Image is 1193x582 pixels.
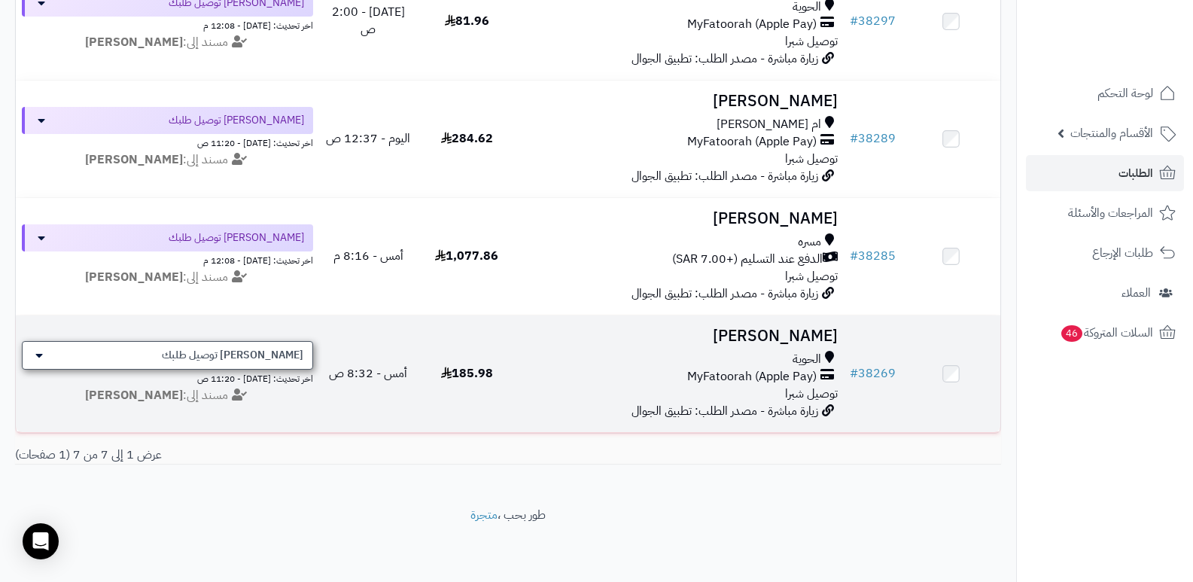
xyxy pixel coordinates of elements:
span: [PERSON_NAME] توصيل طلبك [169,230,304,245]
span: [PERSON_NAME] توصيل طلبك [162,348,303,363]
a: السلات المتروكة46 [1026,315,1184,351]
span: [DATE] - 2:00 ص [332,3,405,38]
a: المراجعات والأسئلة [1026,195,1184,231]
span: أمس - 8:32 ص [329,364,407,382]
span: 1,077.86 [435,247,498,265]
span: 284.62 [441,130,493,148]
span: الدفع عند التسليم (+7.00 SAR) [672,251,823,268]
span: [PERSON_NAME] توصيل طلبك [169,113,304,128]
div: اخر تحديث: [DATE] - 12:08 م [22,251,313,267]
div: اخر تحديث: [DATE] - 11:20 ص [22,370,313,385]
a: #38289 [850,130,896,148]
span: الأقسام والمنتجات [1070,123,1153,144]
h3: [PERSON_NAME] [522,328,838,345]
strong: [PERSON_NAME] [85,151,183,169]
h3: [PERSON_NAME] [522,93,838,110]
span: 185.98 [441,364,493,382]
span: أمس - 8:16 م [333,247,403,265]
span: 46 [1061,325,1082,342]
div: Open Intercom Messenger [23,523,59,559]
div: مسند إلى: [11,34,324,51]
a: #38285 [850,247,896,265]
strong: [PERSON_NAME] [85,33,183,51]
span: # [850,12,858,30]
span: # [850,130,858,148]
a: طلبات الإرجاع [1026,235,1184,271]
span: زيارة مباشرة - مصدر الطلب: تطبيق الجوال [631,285,818,303]
strong: [PERSON_NAME] [85,268,183,286]
a: #38297 [850,12,896,30]
div: مسند إلى: [11,387,324,404]
span: ام [PERSON_NAME] [717,116,821,133]
span: توصيل شبرا [785,385,838,403]
span: 81.96 [445,12,489,30]
span: MyFatoorah (Apple Pay) [687,368,817,385]
span: لوحة التحكم [1097,83,1153,104]
span: السلات المتروكة [1060,322,1153,343]
span: اليوم - 12:37 ص [326,130,410,148]
span: توصيل شبرا [785,267,838,285]
h3: [PERSON_NAME] [522,210,838,227]
a: الطلبات [1026,155,1184,191]
div: عرض 1 إلى 7 من 7 (1 صفحات) [4,446,508,464]
a: العملاء [1026,275,1184,311]
span: توصيل شبرا [785,32,838,50]
span: المراجعات والأسئلة [1068,203,1153,224]
div: مسند إلى: [11,151,324,169]
span: زيارة مباشرة - مصدر الطلب: تطبيق الجوال [631,402,818,420]
span: الحوية [793,351,821,368]
span: الطلبات [1118,163,1153,184]
span: مسره [798,233,821,251]
span: # [850,247,858,265]
span: العملاء [1121,282,1151,303]
span: زيارة مباشرة - مصدر الطلب: تطبيق الجوال [631,167,818,185]
div: اخر تحديث: [DATE] - 11:20 ص [22,134,313,150]
span: توصيل شبرا [785,150,838,168]
span: طلبات الإرجاع [1092,242,1153,264]
span: MyFatoorah (Apple Pay) [687,133,817,151]
span: # [850,364,858,382]
strong: [PERSON_NAME] [85,386,183,404]
div: مسند إلى: [11,269,324,286]
a: متجرة [470,506,498,524]
a: لوحة التحكم [1026,75,1184,111]
div: اخر تحديث: [DATE] - 12:08 م [22,17,313,32]
a: #38269 [850,364,896,382]
span: MyFatoorah (Apple Pay) [687,16,817,33]
span: زيارة مباشرة - مصدر الطلب: تطبيق الجوال [631,50,818,68]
